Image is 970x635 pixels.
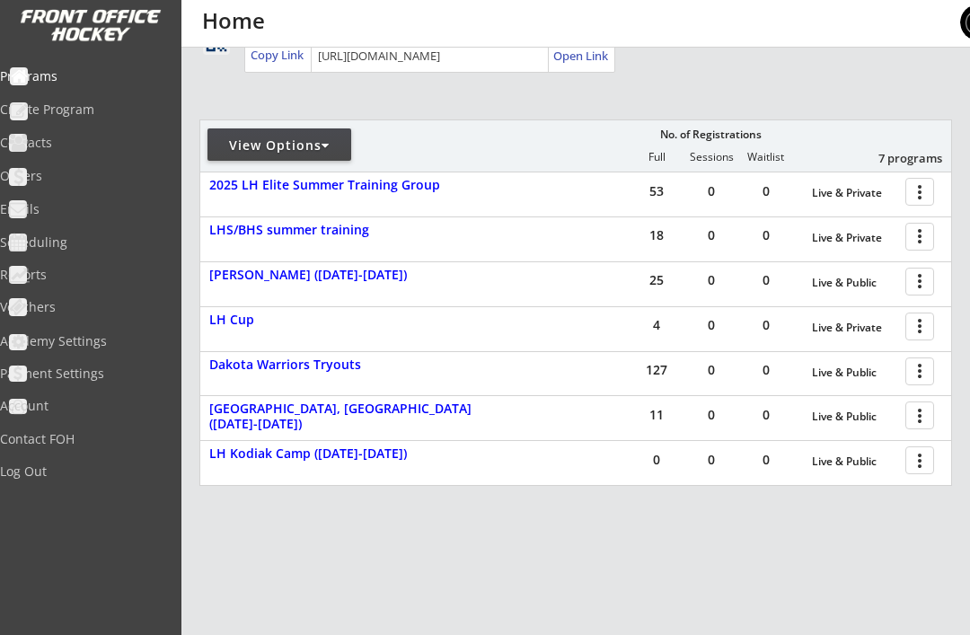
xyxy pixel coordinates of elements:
div: Waitlist [738,151,792,163]
div: Live & Public [812,410,896,423]
div: No. of Registrations [655,128,766,141]
div: 127 [630,364,683,376]
div: Live & Private [812,232,896,244]
div: 0 [739,454,793,466]
div: 0 [630,454,683,466]
div: 0 [684,409,738,421]
a: Open Link [553,43,610,68]
button: more_vert [905,357,934,385]
div: Live & Public [812,277,896,289]
div: Dakota Warriors Tryouts [209,357,489,373]
div: Live & Private [812,187,896,199]
div: 25 [630,274,683,287]
div: Live & Public [812,455,896,468]
button: more_vert [905,446,934,474]
div: 0 [684,319,738,331]
div: 0 [739,229,793,242]
div: 0 [739,185,793,198]
div: [PERSON_NAME] ([DATE]-[DATE]) [209,268,489,283]
div: 7 programs [849,150,942,166]
div: 4 [630,319,683,331]
button: more_vert [905,313,934,340]
div: 0 [739,319,793,331]
div: 18 [630,229,683,242]
div: 0 [684,185,738,198]
div: Live & Public [812,366,896,379]
button: more_vert [905,223,934,251]
div: 0 [739,409,793,421]
div: 2025 LH Elite Summer Training Group [209,178,489,193]
div: 0 [739,364,793,376]
button: more_vert [905,401,934,429]
div: LH Cup [209,313,489,328]
div: Sessions [684,151,738,163]
div: LH Kodiak Camp ([DATE]-[DATE]) [209,446,489,462]
div: 0 [739,274,793,287]
div: [GEOGRAPHIC_DATA], [GEOGRAPHIC_DATA] ([DATE]-[DATE]) [209,401,489,432]
div: LHS/BHS summer training [209,223,489,238]
div: Live & Private [812,322,896,334]
div: 0 [684,229,738,242]
div: Copy Link [251,47,307,63]
button: more_vert [905,268,934,295]
button: more_vert [905,178,934,206]
div: Open Link [553,49,610,64]
div: 0 [684,364,738,376]
div: View Options [207,137,351,154]
div: 0 [684,454,738,466]
div: 11 [630,409,683,421]
div: 53 [630,185,683,198]
div: 0 [684,274,738,287]
div: Full [630,151,683,163]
